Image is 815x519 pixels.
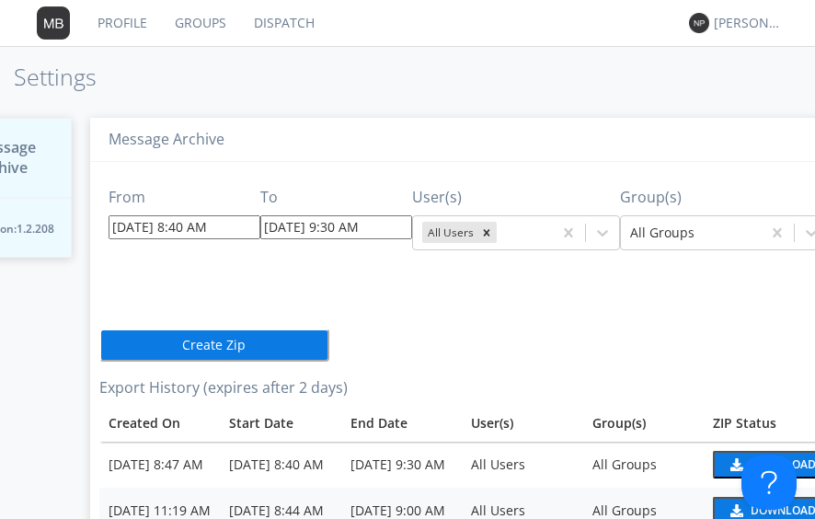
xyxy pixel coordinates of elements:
[471,456,573,474] div: All Users
[229,456,331,474] div: [DATE] 8:40 AM
[341,405,462,442] th: Toggle SortBy
[714,14,783,32] div: [PERSON_NAME] *
[412,190,621,206] h3: User(s)
[220,405,340,442] th: Toggle SortBy
[583,405,705,442] th: Group(s)
[592,456,695,474] div: All Groups
[109,456,212,474] div: [DATE] 8:47 AM
[109,190,260,206] h3: From
[37,6,70,40] img: 373638.png
[741,455,797,510] iframe: Toggle Customer Support
[476,222,497,243] div: Remove All Users
[728,504,743,517] img: download media button
[99,329,329,362] button: Create Zip
[260,190,412,206] h3: To
[689,13,709,33] img: 373638.png
[99,405,221,442] th: Toggle SortBy
[728,458,743,471] img: download media button
[350,456,453,474] div: [DATE] 9:30 AM
[462,405,582,442] th: User(s)
[422,222,476,243] div: All Users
